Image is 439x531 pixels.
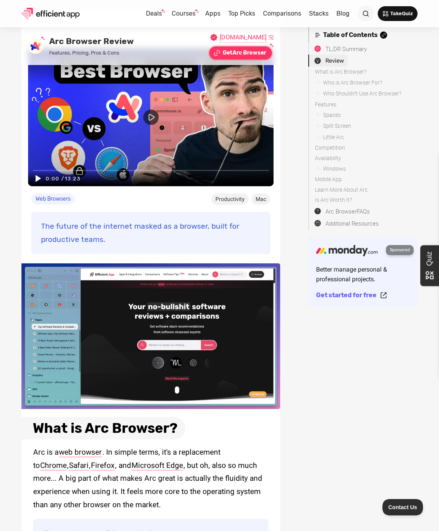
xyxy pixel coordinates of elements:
[36,194,71,205] div: Web Browsers
[336,9,350,19] div: Blog
[309,9,329,19] div: Stacks
[69,461,89,471] a: Safari
[205,9,220,19] div: Apps
[325,219,379,228] div: Additional Resources
[49,36,134,48] span: Arc Browser Review
[233,48,266,59] div: Arc Browser
[59,448,102,457] a: web browser
[308,27,378,43] a: Table of Contents
[21,417,185,439] h2: What is Arc Browser?
[21,8,80,19] img: Efficient App Logo
[308,175,346,185] a: Mobile App
[308,99,340,109] a: Features
[308,88,405,99] a: Who Shouldn't Use Arc Browser?
[308,163,350,174] a: Windows
[21,263,280,409] img: Arc Browser
[215,194,245,205] div: Productivity
[31,212,270,254] blockquote: The future of the internet masked as a browser, built for productive teams.
[332,7,354,20] div: Blog
[305,7,332,20] div: Stacks
[308,121,355,132] a: Split Screen
[46,175,65,182] div: 0:00 /
[259,7,305,20] div: Comparisons
[49,49,134,56] span: Features, Pricing, Pros & Cons
[325,44,367,53] div: TL;DR Summary
[357,206,370,216] div: FAQs
[378,6,418,21] a: TakeQuiz
[386,245,414,255] div: Sponsored
[209,47,272,60] a: GetArc Browser
[224,7,259,20] div: Top Picks
[142,7,168,20] div: Deals
[33,446,268,511] p: Arc is a . In simple terms, it's a replacement to , , , and , but oh, also so much more... A big ...
[316,292,377,298] div: Get started for free
[308,195,356,205] a: Is Arc Worth It?
[308,205,374,217] a: Arc BrowserFAQs
[65,175,81,182] div: 13:23
[223,48,233,59] div: Get
[40,461,67,471] a: Chrome
[210,192,250,206] a: Productivity
[308,237,418,306] a: Better manage personal & professional projects.Get started for freeSponsored
[263,9,301,19] div: Comparisons
[250,192,272,206] a: Mac
[30,192,76,206] a: Web Browsers
[131,461,183,471] a: Microsoft Edge
[308,132,348,143] a: Little Arc
[256,194,266,205] div: Mac
[28,48,274,186] a: open lightbox
[325,56,344,65] div: Review
[308,67,370,77] a: What is Arc Browser?
[168,7,201,20] div: Courses
[91,461,115,471] a: Firefox
[325,206,357,216] div: Arc Browser
[308,143,349,153] a: Competition
[28,38,43,54] img: Arc Browser
[425,251,435,266] span: Quiz
[201,7,224,20] div: Apps
[308,153,345,163] a: Availability
[390,9,413,18] div: Take Quiz
[308,43,371,55] a: TL;DR Summary
[308,77,386,88] a: Who is Arc Browser For?
[382,499,423,515] iframe: Toggle Customer Support
[425,270,434,280] img: popover trigger icon button
[172,9,196,19] div: Courses
[308,217,383,229] a: Additional Resources
[308,109,345,120] a: Spaces
[420,245,439,286] button: popover trigger icon buttonQuiz
[228,9,255,19] div: Top Picks
[219,32,267,43] a: [DOMAIN_NAME]
[146,9,162,19] div: Deals
[308,55,348,67] a: Review
[316,265,410,284] div: Better manage personal & professional projects.
[308,185,371,195] a: Learn More About Arc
